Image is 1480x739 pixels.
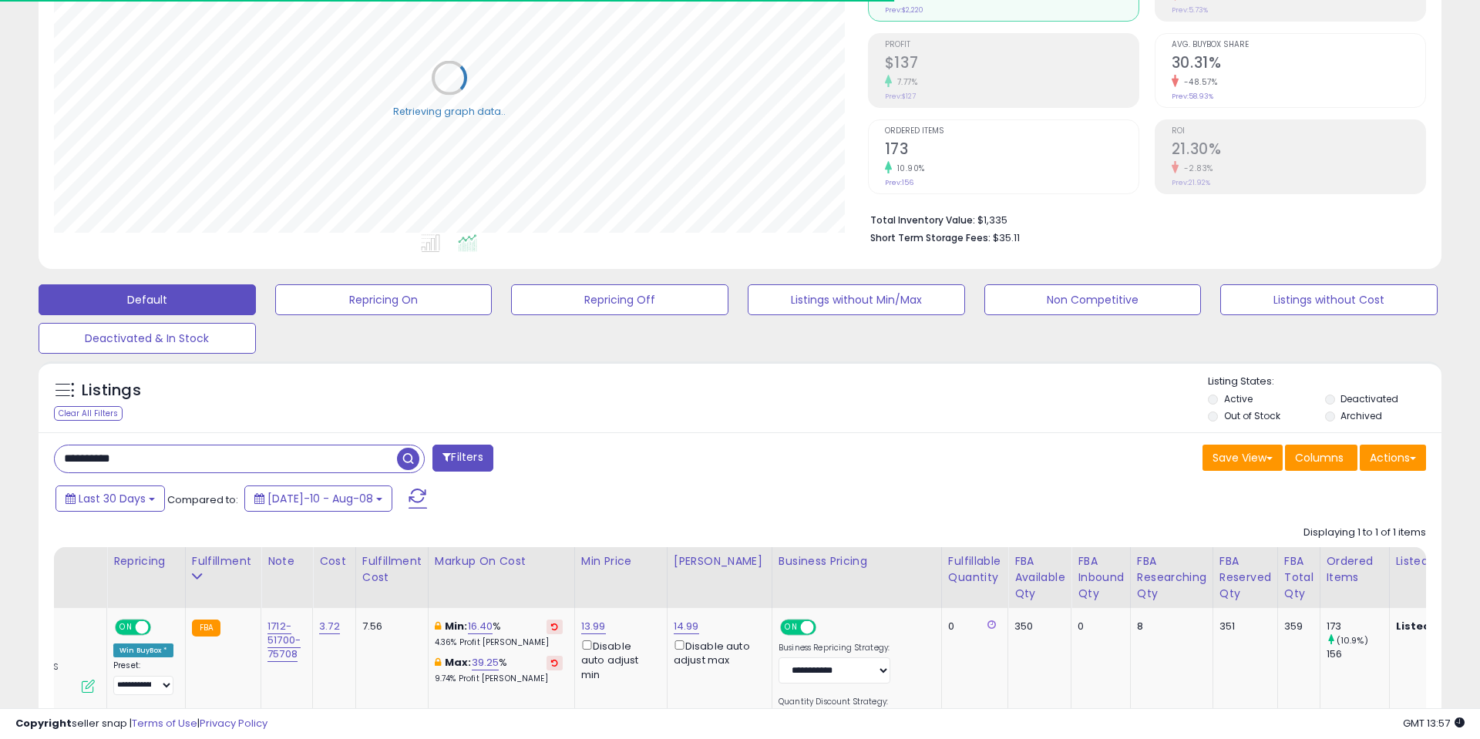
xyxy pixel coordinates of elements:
div: 350 [1014,620,1059,633]
a: 1712-51700-75708 [267,619,301,662]
label: Quantity Discount Strategy: [779,697,890,707]
h2: $137 [885,54,1139,75]
a: Terms of Use [132,716,197,731]
button: Actions [1360,445,1426,471]
small: 7.77% [892,76,918,88]
div: 359 [1284,620,1308,633]
span: OFF [814,621,839,634]
label: Active [1224,392,1253,405]
div: seller snap | | [15,717,267,731]
div: Repricing [113,553,179,569]
div: Clear All Filters [54,406,123,421]
a: 13.99 [581,619,606,634]
a: 39.25 [472,655,499,670]
a: Privacy Policy [200,716,267,731]
div: 8 [1137,620,1201,633]
label: Business Repricing Strategy: [779,643,890,653]
div: FBA Total Qty [1284,553,1313,602]
a: 16.40 [468,619,493,634]
small: Prev: 58.93% [1172,92,1213,101]
div: Disable auto adjust min [581,637,655,682]
b: Total Inventory Value: [870,213,975,227]
button: Listings without Cost [1220,284,1438,315]
small: Prev: 5.73% [1172,5,1208,15]
span: OFF [149,621,173,634]
div: Displaying 1 to 1 of 1 items [1303,526,1426,540]
button: Non Competitive [984,284,1202,315]
button: Repricing On [275,284,493,315]
a: 14.99 [674,619,699,634]
small: Prev: $127 [885,92,916,101]
span: [DATE]-10 - Aug-08 [267,491,373,506]
li: $1,335 [870,210,1414,228]
button: Repricing Off [511,284,728,315]
div: 0 [948,620,996,633]
b: Max: [445,655,472,670]
div: Disable auto adjust max [674,637,760,667]
b: Listed Price: [1396,619,1466,633]
button: Default [39,284,256,315]
button: Save View [1202,445,1283,471]
span: Last 30 Days [79,491,146,506]
small: Prev: $2,220 [885,5,923,15]
p: Listing States: [1208,375,1441,389]
div: 0 [1078,620,1118,633]
a: 3.72 [319,619,340,634]
div: 173 [1327,620,1389,633]
th: The percentage added to the cost of goods (COGS) that forms the calculator for Min & Max prices. [428,547,574,608]
div: Fulfillment [192,553,254,569]
button: [DATE]-10 - Aug-08 [244,485,392,512]
button: Listings without Min/Max [748,284,965,315]
span: $35.11 [993,230,1020,245]
b: Short Term Storage Fees: [870,231,991,244]
small: (10.9%) [1337,634,1368,647]
small: -2.83% [1179,163,1213,174]
small: FBA [192,620,220,637]
span: Avg. Buybox Share [1172,41,1425,49]
div: FBA Reserved Qty [1219,553,1271,602]
div: Business Pricing [779,553,935,569]
div: Note [267,553,306,569]
div: Cost [319,553,349,569]
button: Columns [1285,445,1357,471]
span: 2025-09-8 13:57 GMT [1403,716,1465,731]
label: Out of Stock [1224,409,1280,422]
span: Columns [1295,450,1344,465]
span: Profit [885,41,1139,49]
div: % [435,620,563,648]
div: Fulfillable Quantity [948,553,1001,586]
p: 4.36% Profit [PERSON_NAME] [435,637,563,648]
label: Archived [1340,409,1382,422]
label: Deactivated [1340,392,1398,405]
div: FBA Researching Qty [1137,553,1206,602]
span: Compared to: [167,492,238,507]
span: Ordered Items [885,127,1139,136]
p: 9.74% Profit [PERSON_NAME] [435,673,563,684]
div: Preset: [113,660,173,695]
small: Prev: 156 [885,178,913,187]
div: 7.56 [362,620,416,633]
h5: Listings [82,380,141,401]
button: Last 30 Days [55,485,165,512]
div: Fulfillment Cost [362,553,422,586]
h2: 21.30% [1172,140,1425,161]
small: 10.90% [892,163,925,174]
button: Filters [432,445,493,472]
span: ON [782,621,801,634]
h2: 30.31% [1172,54,1425,75]
div: Min Price [581,553,661,569]
div: Win BuyBox * [113,643,173,657]
span: ROI [1172,127,1425,136]
small: Prev: 21.92% [1172,178,1210,187]
b: Min: [445,619,468,633]
div: Ordered Items [1327,553,1383,586]
div: FBA Available Qty [1014,553,1065,602]
div: FBA inbound Qty [1078,553,1124,602]
small: -48.57% [1179,76,1218,88]
div: Retrieving graph data.. [393,104,506,118]
span: ON [116,621,136,634]
h2: 173 [885,140,1139,161]
div: 156 [1327,647,1389,661]
button: Deactivated & In Stock [39,323,256,354]
div: Markup on Cost [435,553,568,569]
